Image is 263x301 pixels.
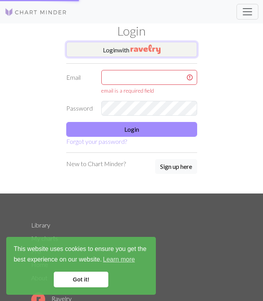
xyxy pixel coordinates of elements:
[102,254,136,265] a: learn more about cookies
[237,4,258,20] button: Toggle navigation
[101,86,197,95] div: email is a required field
[6,237,156,295] div: cookieconsent
[14,244,148,265] span: This website uses cookies to ensure you get the best experience on our website.
[62,101,97,116] label: Password
[155,159,197,174] button: Sign up here
[131,45,161,54] img: Ravelry
[31,235,58,242] a: My charts
[54,272,108,287] a: dismiss cookie message
[66,159,126,168] p: New to Chart Minder?
[26,23,237,39] h1: Login
[62,70,97,95] label: Email
[5,7,67,17] img: Logo
[66,42,197,57] button: Loginwith
[66,138,127,145] a: Forgot your password?
[31,221,50,229] a: Library
[66,122,197,137] button: Login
